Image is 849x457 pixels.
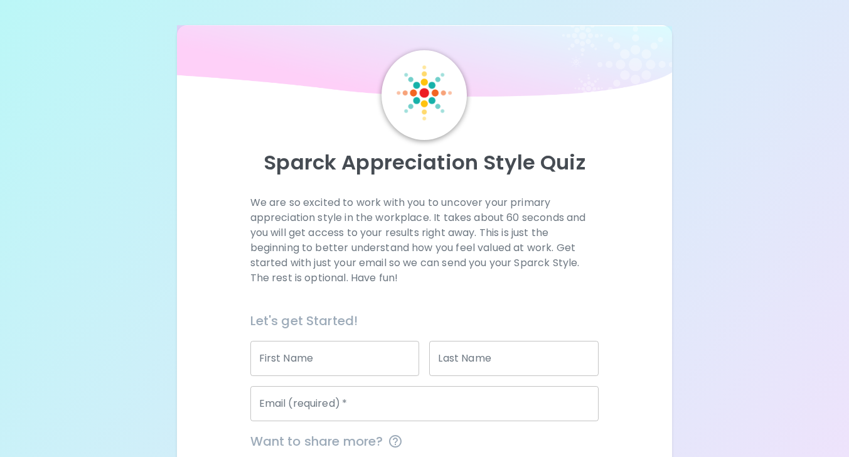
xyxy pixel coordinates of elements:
[250,195,599,286] p: We are so excited to work with you to uncover your primary appreciation style in the workplace. I...
[397,65,452,121] img: Sparck Logo
[388,434,403,449] svg: This information is completely confidential and only used for aggregated appreciation studies at ...
[192,150,657,175] p: Sparck Appreciation Style Quiz
[177,25,672,103] img: wave
[250,311,599,331] h6: Let's get Started!
[250,431,599,451] span: Want to share more?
